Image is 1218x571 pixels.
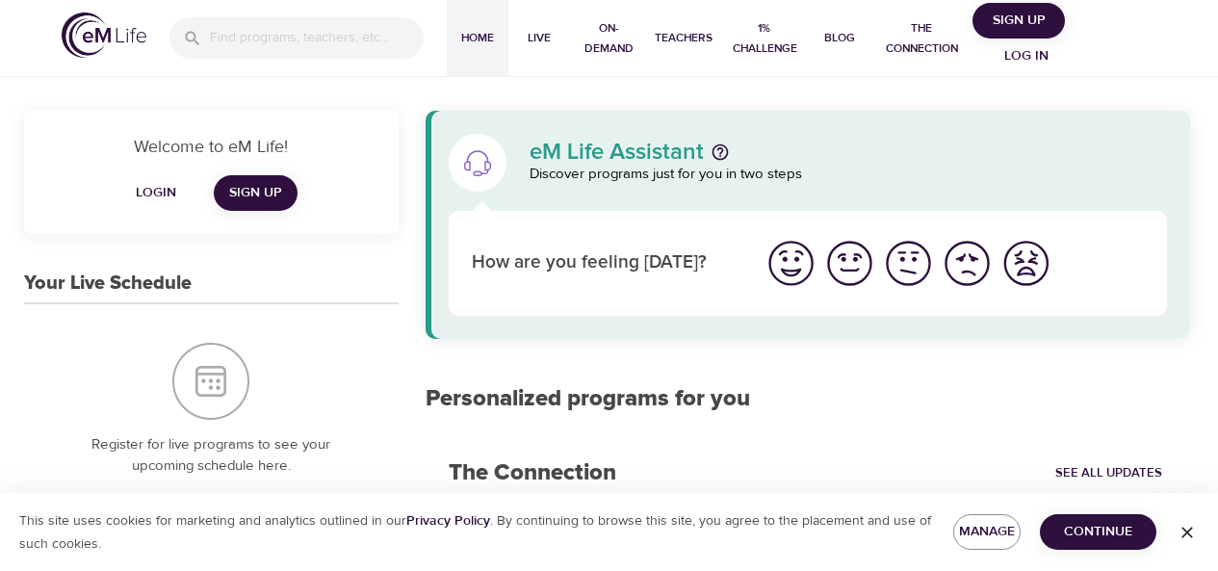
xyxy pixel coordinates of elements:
img: logo [62,13,146,58]
p: Discover programs just for you in two steps [530,164,1168,186]
span: Explore Live Programs [127,491,295,515]
img: eM Life Assistant [462,147,493,178]
span: Live [516,28,562,48]
p: Welcome to eM Life! [47,134,376,160]
span: Teachers [655,28,713,48]
a: See All Updates [1050,458,1167,488]
button: Manage [953,514,1021,550]
button: I'm feeling worst [997,234,1055,293]
img: ok [882,237,935,290]
p: eM Life Assistant [530,141,704,164]
p: How are you feeling [DATE]? [472,249,739,277]
img: bad [941,237,994,290]
img: great [764,237,817,290]
h3: Your Live Schedule [24,273,192,295]
a: Privacy Policy [406,512,490,530]
span: Sign Up [229,181,282,205]
a: Explore Live Programs [119,485,302,521]
img: good [823,237,876,290]
span: The Connection [878,18,965,59]
button: I'm feeling bad [938,234,997,293]
button: I'm feeling great [762,234,820,293]
span: Login [133,181,179,205]
a: Sign Up [214,175,298,211]
button: Login [125,175,187,211]
button: I'm feeling ok [879,234,938,293]
h2: Personalized programs for you [426,385,1191,413]
button: Sign Up [972,3,1065,39]
input: Find programs, teachers, etc... [210,17,424,59]
p: Register for live programs to see your upcoming schedule here. [63,434,360,478]
img: Your Live Schedule [172,343,249,420]
img: worst [999,237,1052,290]
span: On-Demand [578,18,639,59]
button: Log in [980,39,1073,74]
span: Log in [988,44,1065,68]
span: Continue [1055,520,1141,544]
span: See All Updates [1055,462,1162,484]
h2: The Connection [426,436,639,510]
button: I'm feeling good [820,234,879,293]
span: Blog [816,28,863,48]
span: Sign Up [980,9,1057,33]
button: Continue [1040,514,1156,550]
span: 1% Challenge [728,18,800,59]
span: Manage [969,520,1005,544]
span: Home [454,28,501,48]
